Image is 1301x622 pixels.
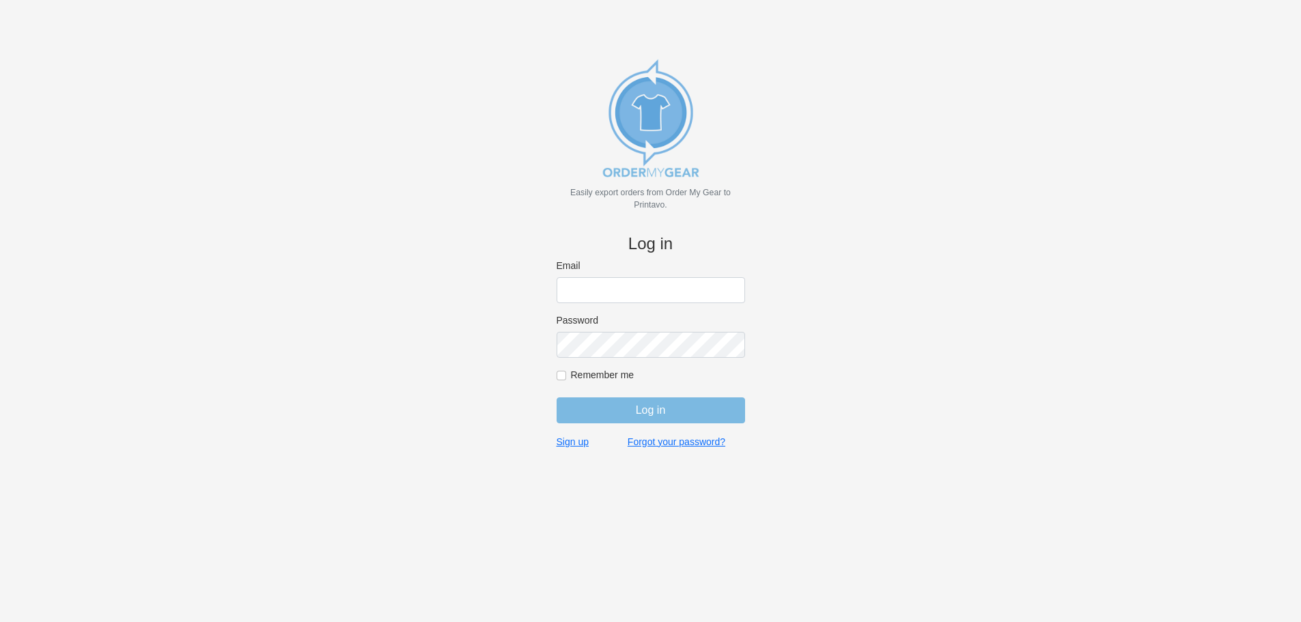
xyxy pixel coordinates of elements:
[571,369,745,381] label: Remember me
[557,397,745,423] input: Log in
[557,314,745,326] label: Password
[628,436,725,448] a: Forgot your password?
[557,436,589,448] a: Sign up
[557,186,745,211] p: Easily export orders from Order My Gear to Printavo.
[583,50,719,186] img: new_omg_export_logo-652582c309f788888370c3373ec495a74b7b3fc93c8838f76510ecd25890bcc4.png
[557,234,745,254] h4: Log in
[557,259,745,272] label: Email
